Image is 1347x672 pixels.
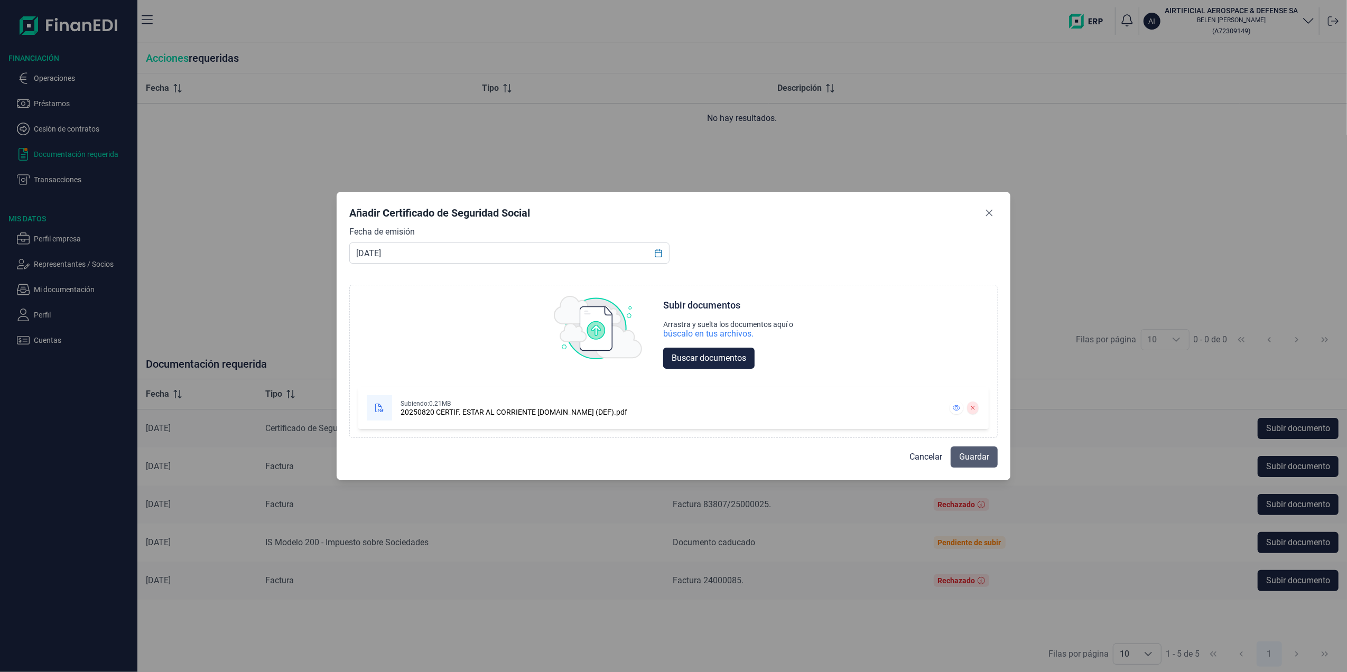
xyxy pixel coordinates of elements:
div: búscalo en tus archivos. [663,329,754,339]
div: Añadir Certificado de Seguridad Social [349,206,530,220]
button: Cancelar [901,446,951,468]
span: Cancelar [909,451,942,463]
img: upload img [554,296,643,359]
div: 20250820 CERTIF. ESTAR AL CORRIENTE [DOMAIN_NAME] (DEF).pdf [401,408,627,416]
div: Subir documentos [663,299,740,312]
div: Arrastra y suelta los documentos aquí o [663,320,793,329]
span: Guardar [959,451,989,463]
div: Subiendo: 0.21MB [401,399,627,408]
span: Buscar documentos [672,352,746,365]
button: Choose Date [648,244,668,263]
button: Close [981,204,998,221]
div: búscalo en tus archivos. [663,329,793,339]
button: Buscar documentos [663,348,755,369]
button: Guardar [951,446,998,468]
label: Fecha de emisión [349,226,415,238]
